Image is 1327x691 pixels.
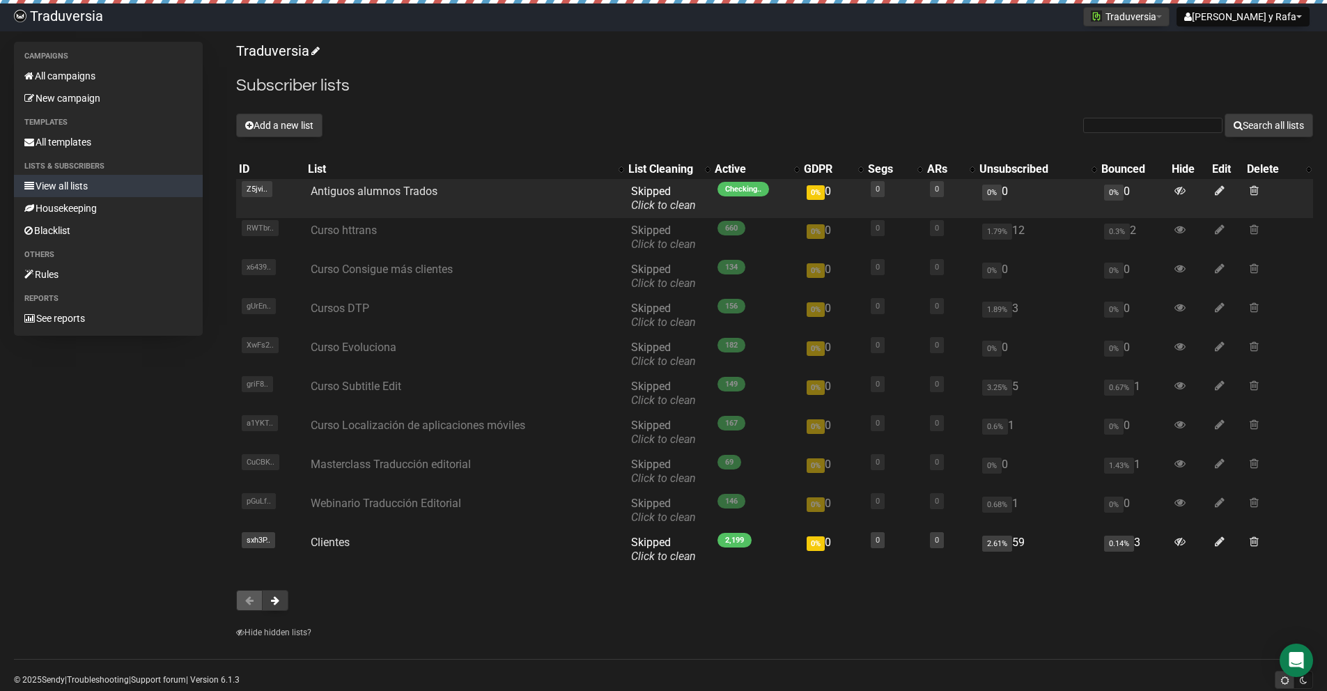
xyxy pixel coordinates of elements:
[1169,160,1209,179] th: Hide: No sort applied, sorting is disabled
[631,472,696,485] a: Click to clean
[876,419,880,428] a: 0
[311,263,453,276] a: Curso Consigue más clientes
[935,263,939,272] a: 0
[977,335,1099,374] td: 0
[1104,263,1124,279] span: 0%
[242,376,273,392] span: griF8..
[14,87,203,109] a: New campaign
[717,533,752,548] span: 2,199
[1099,491,1169,530] td: 0
[807,497,825,512] span: 0%
[14,175,203,197] a: View all lists
[935,224,939,233] a: 0
[311,224,377,237] a: Curso httrans
[631,536,696,563] span: Skipped
[977,179,1099,218] td: 0
[801,179,865,218] td: 0
[242,181,272,197] span: Z5jvi..
[628,162,698,176] div: List Cleaning
[1099,530,1169,569] td: 3
[982,458,1002,474] span: 0%
[717,338,745,352] span: 182
[131,675,186,685] a: Support forum
[801,335,865,374] td: 0
[807,263,825,278] span: 0%
[236,628,311,637] a: Hide hidden lists?
[311,302,369,315] a: Cursos DTP
[631,224,696,251] span: Skipped
[1104,380,1134,396] span: 0.67%
[631,185,696,212] span: Skipped
[14,65,203,87] a: All campaigns
[876,302,880,311] a: 0
[801,413,865,452] td: 0
[1099,160,1169,179] th: Bounced: No sort applied, sorting is disabled
[631,458,696,485] span: Skipped
[631,380,696,407] span: Skipped
[242,220,279,236] span: RWTbr..
[982,380,1012,396] span: 3.25%
[1244,160,1313,179] th: Delete: No sort applied, activate to apply an ascending sort
[14,307,203,329] a: See reports
[14,131,203,153] a: All templates
[242,415,278,431] span: a1YKT..
[977,530,1099,569] td: 59
[1101,162,1166,176] div: Bounced
[239,162,302,176] div: ID
[311,419,525,432] a: Curso Localización de aplicaciones móviles
[1172,162,1206,176] div: Hide
[717,494,745,508] span: 146
[1104,497,1124,513] span: 0%
[1099,335,1169,374] td: 0
[977,452,1099,491] td: 0
[631,238,696,251] a: Click to clean
[924,160,977,179] th: ARs: No sort applied, activate to apply an ascending sort
[626,160,712,179] th: List Cleaning: No sort applied, activate to apply an ascending sort
[717,416,745,430] span: 167
[935,185,939,194] a: 0
[717,260,745,274] span: 134
[977,413,1099,452] td: 1
[1099,374,1169,413] td: 1
[801,160,865,179] th: GDPR: No sort applied, activate to apply an ascending sort
[1177,7,1310,26] button: [PERSON_NAME] y Rafa
[1104,302,1124,318] span: 0%
[876,263,880,272] a: 0
[1209,160,1244,179] th: Edit: No sort applied, sorting is disabled
[242,454,279,470] span: CuCBK..
[14,10,26,22] img: 724c79da073617477d2ab562c2e970cb
[631,316,696,329] a: Click to clean
[982,497,1012,513] span: 0.68%
[876,224,880,233] a: 0
[801,374,865,413] td: 0
[804,162,851,176] div: GDPR
[982,536,1012,552] span: 2.61%
[982,185,1002,201] span: 0%
[982,224,1012,240] span: 1.79%
[1099,413,1169,452] td: 0
[1099,218,1169,257] td: 2
[236,160,305,179] th: ID: No sort applied, sorting is disabled
[807,341,825,356] span: 0%
[807,419,825,434] span: 0%
[1099,179,1169,218] td: 0
[1099,296,1169,335] td: 0
[715,162,787,176] div: Active
[807,458,825,473] span: 0%
[982,302,1012,318] span: 1.89%
[631,199,696,212] a: Click to clean
[876,536,880,545] a: 0
[1091,10,1102,22] img: 1.jpg
[308,162,612,176] div: List
[807,302,825,317] span: 0%
[982,419,1008,435] span: 0.6%
[14,672,240,688] p: © 2025 | | | Version 6.1.3
[242,337,279,353] span: XwFs2..
[311,380,401,393] a: Curso Subtitle Edit
[42,675,65,685] a: Sendy
[801,530,865,569] td: 0
[717,221,745,235] span: 660
[1104,419,1124,435] span: 0%
[14,290,203,307] li: Reports
[876,458,880,467] a: 0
